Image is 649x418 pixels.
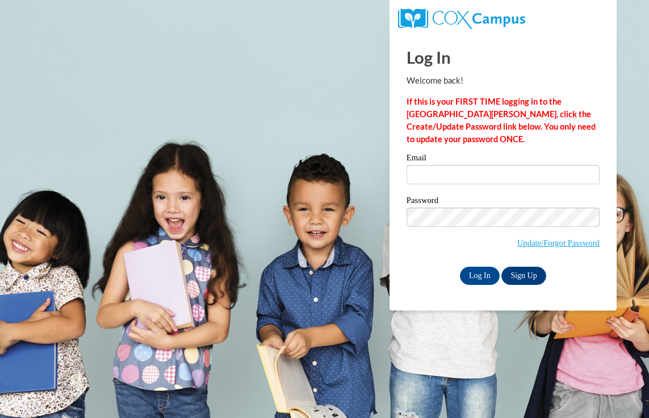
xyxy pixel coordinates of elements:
[407,97,596,144] strong: If this is your FIRST TIME logging in to the [GEOGRAPHIC_DATA][PERSON_NAME], click the Create/Upd...
[517,238,600,247] a: Update/Forgot Password
[407,45,600,69] h1: Log In
[407,154,600,165] label: Email
[398,9,525,29] img: COX Campus
[460,267,500,285] input: Log In
[407,75,600,87] p: Welcome back!
[501,267,546,285] a: Sign Up
[407,196,600,208] label: Password
[604,373,640,409] iframe: Button to launch messaging window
